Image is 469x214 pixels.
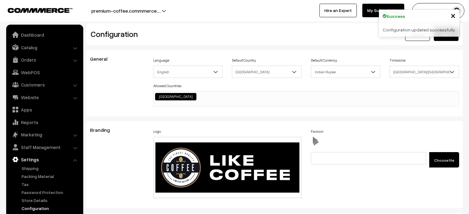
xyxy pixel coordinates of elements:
[379,23,459,37] div: Configuration updated successfully.
[8,79,81,90] a: Customers
[20,165,81,172] a: Shipping
[8,8,72,13] img: COMMMERCE
[8,6,62,14] a: COMMMERCE
[8,54,81,65] a: Orders
[153,129,161,134] label: Logo
[434,158,454,163] span: Choose file
[362,4,404,17] a: My Subscription
[386,13,405,19] strong: Success
[8,117,81,128] a: Reports
[311,137,320,146] img: favicon.ico
[319,4,357,17] a: Hire an Expert
[8,129,81,140] a: Marketing
[311,66,381,78] span: Indian Rupee
[232,66,302,78] span: India
[8,154,81,165] a: Settings
[389,66,459,78] span: Asia/Kolkata
[311,129,323,134] label: Favicon
[8,142,81,153] a: Staff Management
[153,66,223,78] span: English
[91,29,270,39] h2: Configuration
[311,67,380,77] span: Indian Rupee
[450,11,456,20] button: Close
[232,58,256,63] label: Default Country
[232,67,301,77] span: India
[20,173,81,180] a: Packing Material
[390,67,459,77] span: Asia/Kolkata
[154,67,223,77] span: English
[8,104,81,115] a: Apps
[412,3,464,18] button: Commmerce
[8,92,81,103] a: Website
[90,56,115,62] span: General
[311,58,337,63] label: Default Currency
[8,29,81,40] a: Dashboard
[20,205,81,212] a: Configuration
[153,83,181,89] label: Allowed Countries
[452,6,461,15] img: user
[155,93,196,100] li: India
[8,67,81,78] a: WebPOS
[70,3,182,18] button: premium-coffee.commmerce.…
[20,189,81,196] a: Password Protection
[389,58,405,63] label: Timezone
[20,197,81,204] a: Store Details
[8,42,81,53] a: Catalog
[20,181,81,188] a: Tax
[153,58,169,63] label: Language
[450,10,456,21] span: ×
[90,127,117,133] span: Branding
